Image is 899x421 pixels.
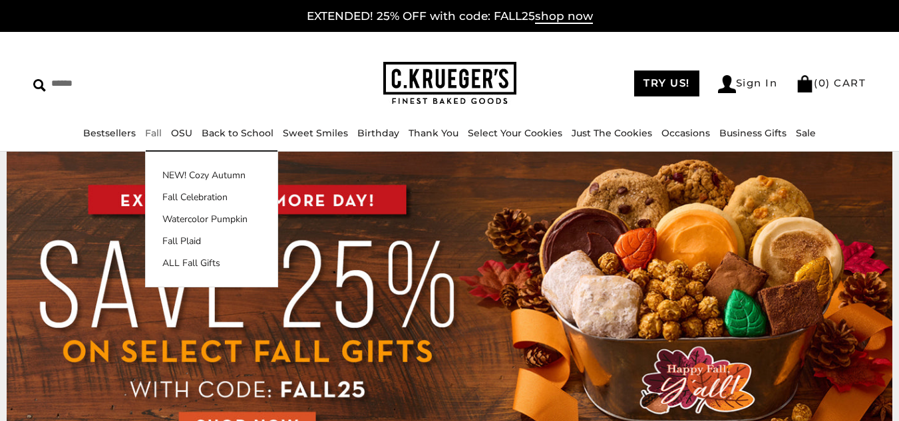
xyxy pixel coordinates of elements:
img: Search [33,79,46,92]
a: Sweet Smiles [283,127,348,139]
span: 0 [818,76,826,89]
a: Just The Cookies [572,127,652,139]
a: Fall Celebration [146,190,277,204]
a: EXTENDED! 25% OFF with code: FALL25shop now [307,9,593,24]
img: C.KRUEGER'S [383,62,516,105]
a: Select Your Cookies [468,127,562,139]
a: Fall [145,127,162,139]
a: OSU [171,127,192,139]
a: Birthday [357,127,399,139]
img: Bag [796,75,814,92]
a: ALL Fall Gifts [146,256,277,270]
a: Business Gifts [719,127,787,139]
a: Back to School [202,127,273,139]
a: Thank You [409,127,458,139]
a: Occasions [661,127,710,139]
img: Account [718,75,736,93]
a: Sign In [718,75,778,93]
a: Bestsellers [83,127,136,139]
input: Search [33,73,226,94]
a: Watercolor Pumpkin [146,212,277,226]
span: shop now [535,9,593,24]
a: TRY US! [634,70,699,96]
a: (0) CART [796,76,866,89]
a: NEW! Cozy Autumn [146,168,277,182]
a: Fall Plaid [146,234,277,248]
a: Sale [796,127,816,139]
